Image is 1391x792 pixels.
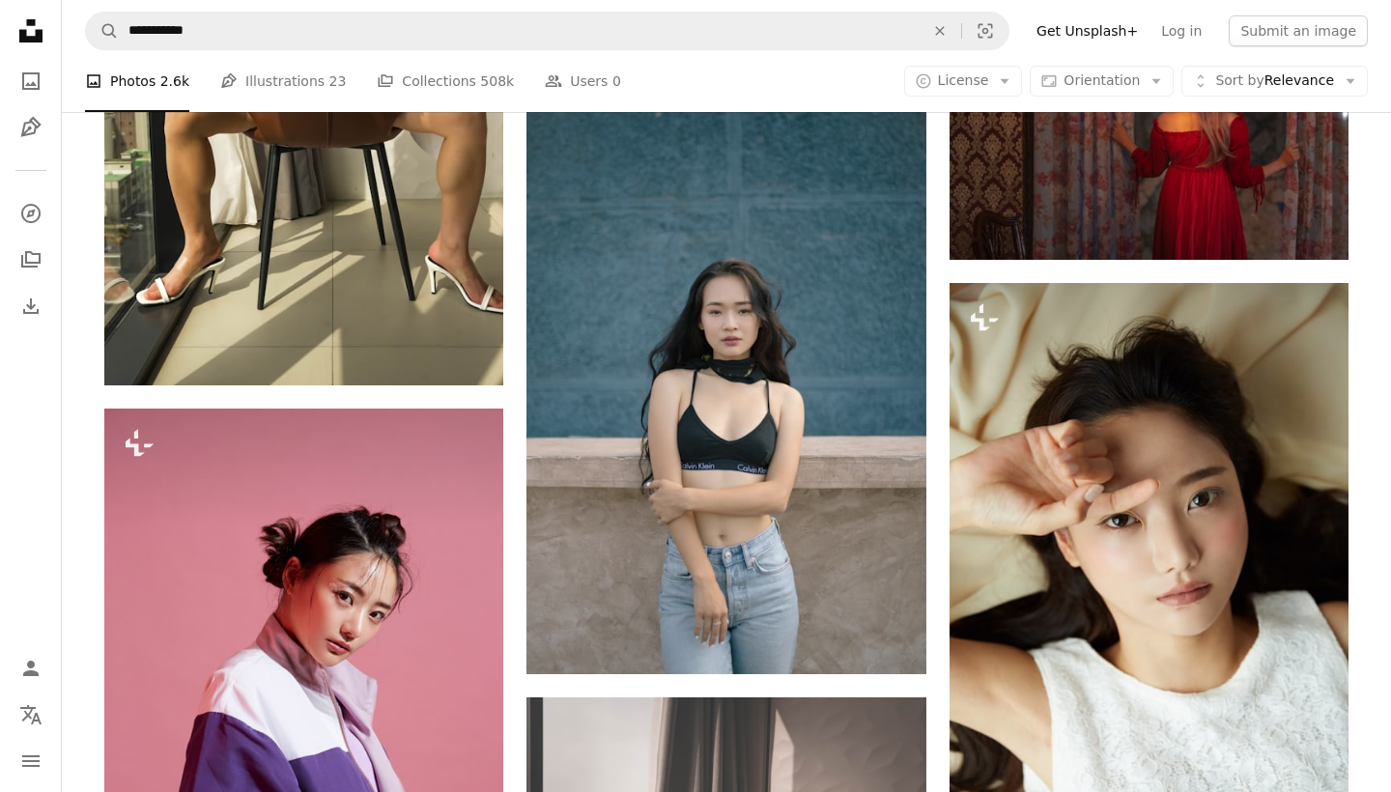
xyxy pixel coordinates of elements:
button: Search Unsplash [86,13,119,49]
span: 508k [480,71,514,92]
a: Log in / Sign up [12,649,50,688]
button: Language [12,695,50,734]
a: Photos [12,62,50,100]
button: Clear [919,13,961,49]
a: day time [950,574,1348,591]
a: Users 0 [545,50,621,112]
a: Collections 508k [377,50,514,112]
button: Menu [12,742,50,780]
span: Sort by [1215,72,1263,88]
img: woman standing in front of wall [526,75,925,674]
button: Submit an image [1229,15,1368,46]
span: 23 [329,71,347,92]
form: Find visuals sitewide [85,12,1009,50]
button: Visual search [962,13,1008,49]
button: License [904,66,1023,97]
a: Download History [12,287,50,325]
a: Collections [12,240,50,279]
a: Get Unsplash+ [1025,15,1150,46]
span: License [938,72,989,88]
a: Home — Unsplash [12,12,50,54]
a: Explore [12,194,50,233]
a: Log in [1150,15,1213,46]
a: Illustrations [12,108,50,147]
button: Sort byRelevance [1181,66,1368,97]
button: Orientation [1030,66,1174,97]
span: Orientation [1064,72,1140,88]
a: woman in red dress standing beside white and red floral curtain [950,118,1348,135]
a: K-pop feeling [104,699,503,717]
a: Illustrations 23 [220,50,346,112]
a: woman standing in front of wall [526,365,925,382]
span: Relevance [1215,71,1334,91]
span: 0 [612,71,621,92]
